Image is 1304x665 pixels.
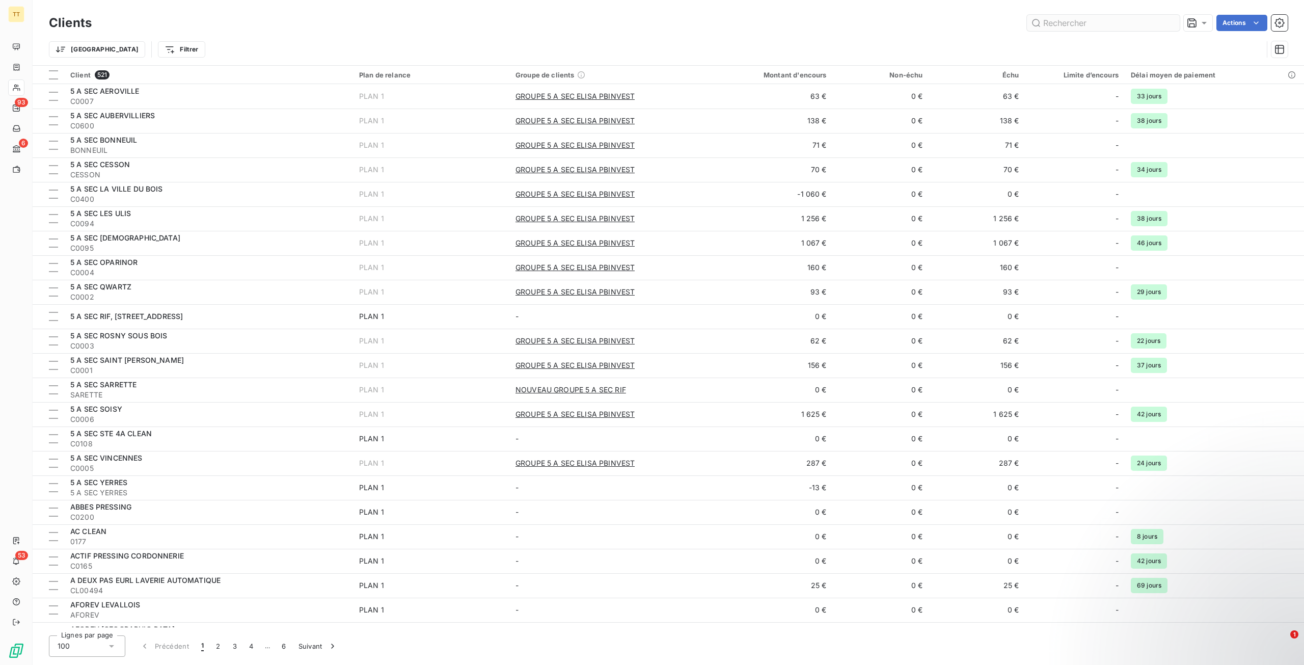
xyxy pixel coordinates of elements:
span: - [1116,458,1119,468]
button: Suivant [292,635,344,657]
td: 70 € [929,157,1025,182]
span: CESSON [70,170,347,180]
div: Plan de relance [359,71,503,79]
span: GROUPE 5 A SEC ELISA PBINVEST [515,238,635,248]
span: … [259,638,276,654]
span: ABBES PRESSING [70,502,131,511]
span: - [1116,262,1119,273]
div: Limite d’encours [1031,71,1118,79]
td: 0 € [703,500,832,524]
span: GROUPE 5 A SEC ELISA PBINVEST [515,189,635,199]
span: ACTIF PRESSING CORDONNERIE [70,551,184,560]
div: PLAN 1 [359,238,384,248]
td: 0 € [929,524,1025,549]
td: 0 € [833,329,929,353]
td: 1 256 € [703,206,832,231]
td: 0 € [833,549,929,573]
span: SARETTE [70,390,347,400]
iframe: Intercom live chat [1269,630,1294,655]
div: PLAN 1 [359,385,384,395]
span: - [1116,91,1119,101]
span: - [1116,507,1119,517]
td: 0 € [833,304,929,329]
div: PLAN 1 [359,116,384,126]
span: 5 A SEC LA VILLE DU BOIS [70,184,163,193]
td: 287 € [929,451,1025,475]
td: 0 € [833,622,929,647]
td: 0 € [833,280,929,304]
span: AFOREV [GEOGRAPHIC_DATA] [70,625,175,633]
h3: Clients [49,14,92,32]
span: - [1116,287,1119,297]
td: 1 256 € [929,206,1025,231]
span: GROUPE 5 A SEC ELISA PBINVEST [515,458,635,468]
td: 0 € [833,378,929,402]
td: 25 € [929,573,1025,598]
div: Délai moyen de paiement [1131,71,1298,79]
td: 0 € [833,573,929,598]
span: 5 A SEC AEROVILLE [70,87,140,95]
span: NOUVEAU GROUPE 5 A SEC RIF [515,385,626,395]
td: 0 € [833,109,929,133]
span: 38 jours [1131,211,1167,226]
div: PLAN 1 [359,507,384,517]
span: 5 A SEC OPARINOR [70,258,138,267]
div: PLAN 1 [359,336,384,346]
img: Logo LeanPay [8,643,24,659]
span: C0200 [70,512,347,522]
span: - [1116,360,1119,370]
span: AC CLEAN [70,527,106,536]
span: GROUPE 5 A SEC ELISA PBINVEST [515,287,635,297]
button: [GEOGRAPHIC_DATA] [49,41,145,58]
td: 70 € [703,157,832,182]
span: 38 jours [1131,113,1167,128]
div: Non-échu [839,71,923,79]
td: 0 € [929,182,1025,206]
td: 1 625 € [929,402,1025,427]
td: 160 € [929,255,1025,280]
span: - [1116,165,1119,175]
td: 0 € [703,378,832,402]
div: PLAN 1 [359,360,384,370]
td: 0 € [929,598,1025,622]
td: 0 € [929,304,1025,329]
button: 4 [243,635,259,657]
span: - [1116,409,1119,419]
span: 5 A SEC SOISY [70,405,122,413]
td: 160 € [703,255,832,280]
iframe: Intercom notifications message [1100,566,1304,637]
span: - [515,483,519,492]
div: PLAN 1 [359,483,384,493]
span: 37 jours [1131,358,1167,373]
td: 1 067 € [703,231,832,255]
button: 1 [195,635,210,657]
span: 5 A SEC LES ULIS [70,209,131,218]
div: PLAN 1 [359,605,384,615]
span: 1 [1290,630,1298,639]
td: 0 € [929,500,1025,524]
td: 0 € [833,157,929,182]
td: 0 € [929,475,1025,500]
span: 5 A SEC QWARTZ [70,282,131,291]
span: - [1116,116,1119,126]
span: GROUPE 5 A SEC ELISA PBINVEST [515,336,635,346]
span: - [1116,238,1119,248]
div: PLAN 1 [359,458,384,468]
input: Rechercher [1027,15,1180,31]
span: GROUPE 5 A SEC ELISA PBINVEST [515,91,635,101]
span: C0007 [70,96,347,107]
span: 5 A SEC AUBERVILLIERS [70,111,155,120]
td: 0 € [833,427,929,451]
span: 33 jours [1131,89,1167,104]
span: GROUPE 5 A SEC ELISA PBINVEST [515,214,635,224]
span: - [515,556,519,565]
span: C0094 [70,219,347,229]
span: - [1116,483,1119,493]
span: - [1116,556,1119,566]
div: PLAN 1 [359,165,384,175]
span: 5 A SEC YERRES [70,478,127,487]
td: 138 € [703,109,832,133]
span: 5 A SEC RIF, [STREET_ADDRESS] [70,312,183,321]
span: 5 A SEC ROSNY SOUS BOIS [70,331,167,340]
td: -1 060 € [703,182,832,206]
